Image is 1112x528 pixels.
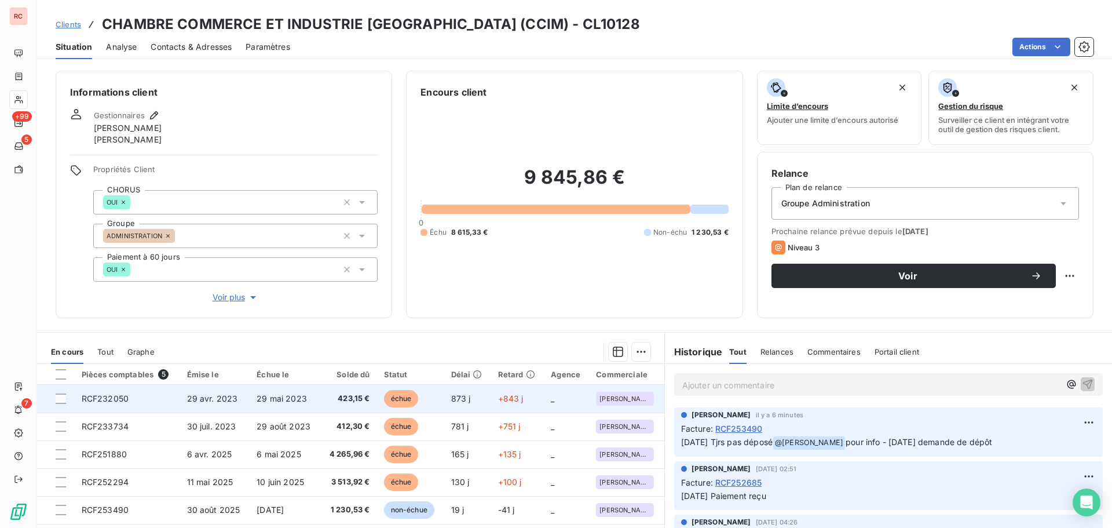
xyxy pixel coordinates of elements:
span: [PERSON_NAME] [94,122,162,134]
h3: CHAMBRE COMMERCE ET INDUSTRIE [GEOGRAPHIC_DATA] (CCIM) - CL10128 [102,14,640,35]
a: Clients [56,19,81,30]
input: Ajouter une valeur [130,197,140,207]
span: 29 mai 2023 [257,394,307,403]
span: [DATE] Paiement reçu [681,491,766,501]
div: Délai [451,370,484,379]
span: 7 [21,398,32,409]
button: Gestion du risqueSurveiller ce client en intégrant votre outil de gestion des risques client. [928,71,1093,145]
span: Graphe [127,347,155,356]
span: pour info - [DATE] demande de dépôt [846,437,992,447]
span: 5 [158,369,169,380]
span: échue [384,418,419,435]
span: Facture : [681,476,713,489]
div: Pièces comptables [82,369,173,380]
span: Relances [760,347,793,356]
span: RCF233734 [82,421,129,431]
input: Ajouter une valeur [130,264,140,275]
span: Groupe Administration [781,198,870,209]
span: 10 juin 2025 [257,477,304,487]
span: [DATE] 02:51 [756,465,797,472]
span: 3 513,92 € [327,476,370,488]
span: -41 j [498,505,515,515]
span: [PERSON_NAME] [692,410,751,420]
span: [PERSON_NAME] [94,134,162,145]
div: Agence [551,370,582,379]
span: ADMINISTRATION [107,232,162,239]
button: Voir [771,264,1056,288]
span: Gestionnaires [94,111,145,120]
span: _ [551,505,554,515]
span: 5 [21,134,32,145]
span: Portail client [875,347,919,356]
span: _ [551,477,554,487]
div: Retard [498,370,537,379]
span: 29 avr. 2023 [187,394,238,403]
span: non-échue [384,501,434,519]
div: Statut [384,370,437,379]
span: 1 230,53 € [692,227,729,238]
span: RCF253490 [82,505,129,515]
img: Logo LeanPay [9,502,28,521]
span: @ [PERSON_NAME] [773,436,845,450]
span: 6 avr. 2025 [187,449,232,459]
h6: Historique [665,345,723,359]
div: Commerciale [596,370,657,379]
span: Paramètres [246,41,290,53]
span: Situation [56,41,92,53]
span: Surveiller ce client en intégrant votre outil de gestion des risques client. [938,115,1084,134]
span: 6 mai 2025 [257,449,301,459]
span: 130 j [451,477,470,487]
span: 11 mai 2025 [187,477,233,487]
span: Voir plus [213,292,259,303]
h6: Informations client [70,85,378,99]
span: échue [384,474,419,491]
span: échue [384,390,419,407]
div: Émise le [187,370,243,379]
span: [DATE] [257,505,284,515]
span: Niveau 3 [788,243,820,252]
span: [DATE] 04:26 [756,519,798,526]
span: Prochaine relance prévue depuis le [771,227,1079,236]
span: +99 [12,111,32,122]
span: Gestion du risque [938,101,1003,111]
span: OUI [107,266,118,273]
span: 29 août 2023 [257,421,310,431]
span: +751 j [498,421,521,431]
span: Échu [430,227,447,238]
span: 8 615,33 € [451,227,488,238]
h6: Relance [771,166,1079,180]
span: [DATE] [902,227,928,236]
span: Analyse [106,41,137,53]
span: RCF253490 [715,423,762,435]
span: Tout [97,347,114,356]
span: +843 j [498,394,524,403]
h6: Encours client [420,85,487,99]
span: Clients [56,20,81,29]
span: [PERSON_NAME] [599,451,650,458]
span: RCF251880 [82,449,127,459]
span: il y a 6 minutes [756,412,803,418]
span: 165 j [451,449,469,459]
span: 412,30 € [327,421,370,432]
span: [PERSON_NAME] [599,479,650,486]
span: En cours [51,347,83,356]
span: 30 juil. 2023 [187,421,236,431]
span: 0 [419,218,423,227]
button: Actions [1012,38,1070,56]
span: 19 j [451,505,464,515]
span: Tout [729,347,747,356]
div: Échue le [257,370,313,379]
span: [PERSON_NAME] [692,464,751,474]
span: +100 j [498,477,522,487]
span: RCF252685 [715,476,762,489]
span: Ajouter une limite d’encours autorisé [767,115,898,125]
span: Commentaires [807,347,861,356]
span: Voir [785,271,1030,281]
span: +135 j [498,449,521,459]
span: Facture : [681,423,713,435]
span: 873 j [451,394,471,403]
span: OUI [107,199,118,206]
span: [PERSON_NAME] [599,395,650,402]
span: 423,15 € [327,393,370,405]
span: [PERSON_NAME] [692,517,751,527]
